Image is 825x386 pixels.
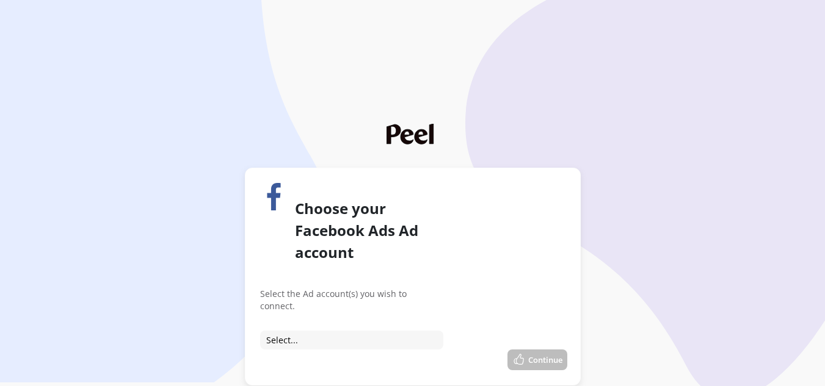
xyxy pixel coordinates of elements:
button: Continue [507,349,567,370]
h3: Choose your Facebook Ads Ad account [295,198,443,263]
img: thumbs_up.svg [512,353,526,366]
img: Peel Center [387,124,438,145]
h4: Select the Ad account(s) you wish to connect. [260,288,443,312]
img: source image [260,183,288,210]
